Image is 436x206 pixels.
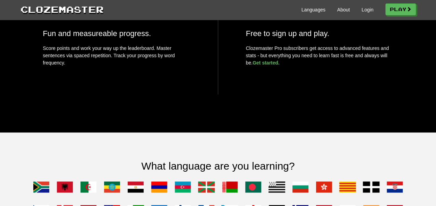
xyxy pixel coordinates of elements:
a: Get started. [253,60,280,66]
a: About [337,6,350,13]
a: Clozemaster [20,3,104,16]
p: Score points and work your way up the leaderboard. Master sentences via spaced repetition. Track ... [43,45,190,67]
a: Login [361,6,373,13]
h2: What language are you learning? [20,160,416,172]
a: Play [385,3,416,15]
h2: Fun and measureable progress. [43,29,190,38]
a: Languages [301,6,325,13]
h2: Free to sign up and play. [246,29,393,38]
p: Clozemaster Pro subscribers get access to advanced features and stats - but everything you need t... [246,45,393,67]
